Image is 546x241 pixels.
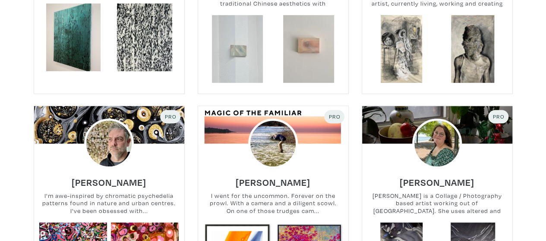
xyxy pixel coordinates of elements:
img: phpThumb.php [248,119,298,169]
img: phpThumb.php [84,119,134,169]
a: [PERSON_NAME] [236,174,310,184]
small: I went for the uncommon. Forever on the prowl. With a camera and a diligent scowl. On one of thos... [198,192,348,215]
img: phpThumb.php [412,119,462,169]
h6: [PERSON_NAME] [72,176,146,188]
h6: [PERSON_NAME] [400,176,474,188]
a: [PERSON_NAME] [400,174,474,184]
a: [PERSON_NAME] [72,174,146,184]
h6: [PERSON_NAME] [236,176,310,188]
small: I'm awe-inspired by chromatic psychedelia patterns found in nature and urban centres. I've been o... [34,192,184,215]
small: [PERSON_NAME] is a Collage / Photography based artist working out of [GEOGRAPHIC_DATA]. She uses ... [362,192,512,215]
span: Pro [328,113,341,120]
span: Pro [492,113,505,120]
span: Pro [164,113,177,120]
